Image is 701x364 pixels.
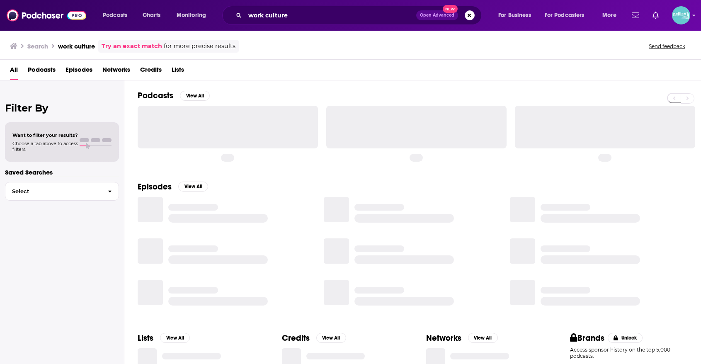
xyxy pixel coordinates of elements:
span: Monitoring [177,10,206,21]
h2: Filter By [5,102,119,114]
span: For Podcasters [545,10,585,21]
button: Open AdvancedNew [416,10,458,20]
a: Charts [137,9,165,22]
button: open menu [539,9,597,22]
span: Want to filter your results? [12,132,78,138]
img: Podchaser - Follow, Share and Rate Podcasts [7,7,86,23]
button: View All [160,333,190,343]
h3: Search [27,42,48,50]
input: Search podcasts, credits, & more... [245,9,416,22]
span: Choose a tab above to access filters. [12,141,78,152]
span: Select [5,189,101,194]
a: NetworksView All [426,333,498,343]
a: Networks [102,63,130,80]
span: Podcasts [103,10,127,21]
button: open menu [492,9,541,22]
span: More [602,10,616,21]
img: User Profile [672,6,690,24]
h2: Brands [570,333,604,343]
a: All [10,63,18,80]
span: New [443,5,458,13]
a: Show notifications dropdown [628,8,643,22]
span: Charts [143,10,160,21]
a: Show notifications dropdown [649,8,662,22]
a: ListsView All [138,333,190,343]
div: Search podcasts, credits, & more... [230,6,490,25]
button: Send feedback [646,43,688,50]
a: Try an exact match [102,41,162,51]
a: Episodes [65,63,92,80]
span: For Business [498,10,531,21]
a: Podcasts [28,63,56,80]
button: Show profile menu [672,6,690,24]
p: Saved Searches [5,168,119,176]
h2: Credits [282,333,310,343]
span: Logged in as JessicaPellien [672,6,690,24]
a: CreditsView All [282,333,346,343]
button: Unlock [608,333,643,343]
h2: Lists [138,333,153,343]
button: open menu [597,9,627,22]
h2: Episodes [138,182,172,192]
span: Open Advanced [420,13,454,17]
h3: work culture [58,42,95,50]
a: Lists [172,63,184,80]
span: for more precise results [164,41,235,51]
h2: Networks [426,333,461,343]
h2: Podcasts [138,90,173,101]
p: Access sponsor history on the top 5,000 podcasts. [570,347,688,359]
button: open menu [171,9,217,22]
a: PodcastsView All [138,90,210,101]
button: View All [316,333,346,343]
button: View All [468,333,498,343]
button: View All [178,182,208,192]
button: open menu [97,9,138,22]
button: Select [5,182,119,201]
a: Credits [140,63,162,80]
button: View All [180,91,210,101]
a: EpisodesView All [138,182,208,192]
